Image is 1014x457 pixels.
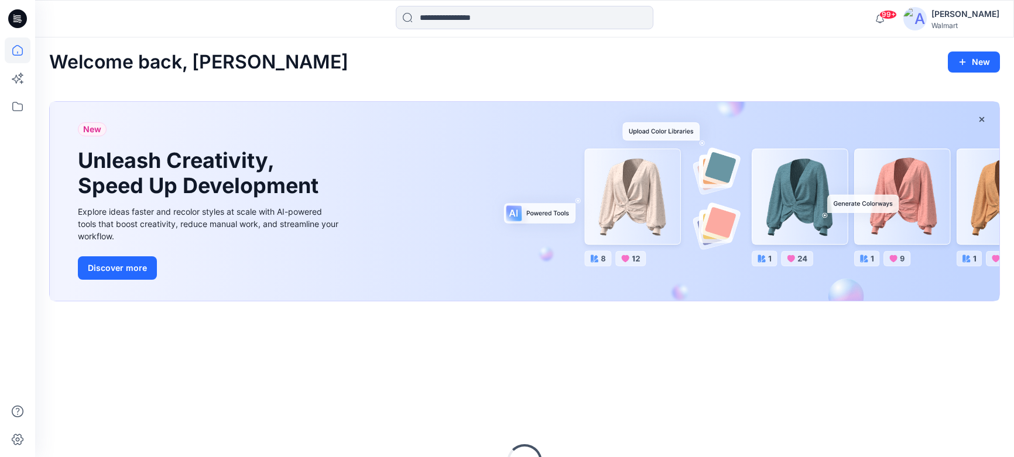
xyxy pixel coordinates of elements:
h1: Unleash Creativity, Speed Up Development [78,148,324,198]
button: New [948,51,1000,73]
img: avatar [903,7,927,30]
a: Discover more [78,256,341,280]
span: New [83,122,101,136]
div: [PERSON_NAME] [931,7,999,21]
h2: Welcome back, [PERSON_NAME] [49,51,348,73]
button: Discover more [78,256,157,280]
div: Explore ideas faster and recolor styles at scale with AI-powered tools that boost creativity, red... [78,205,341,242]
div: Walmart [931,21,999,30]
span: 99+ [879,10,897,19]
